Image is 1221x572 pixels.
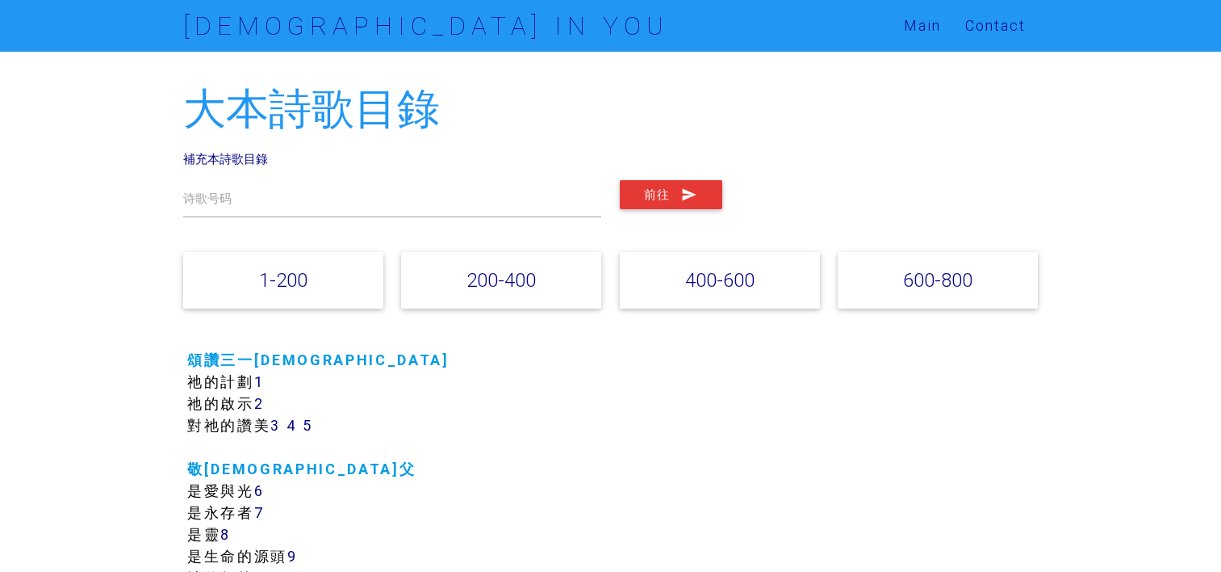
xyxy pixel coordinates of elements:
[183,86,1038,133] h2: 大本詩歌目錄
[287,547,298,566] a: 9
[187,351,450,369] a: 頌讚三一[DEMOGRAPHIC_DATA]
[254,503,266,522] a: 7
[286,416,298,435] a: 4
[685,268,755,292] a: 400-600
[254,394,265,413] a: 2
[903,268,972,292] a: 600-800
[466,268,536,292] a: 200-400
[254,482,265,500] a: 6
[254,372,265,391] a: 1
[620,180,722,209] button: 前往
[270,416,281,435] a: 3
[183,190,232,208] label: 诗歌号码
[220,525,231,544] a: 8
[183,151,268,166] a: 補充本詩歌目錄
[187,460,416,478] a: 敬[DEMOGRAPHIC_DATA]父
[303,416,313,435] a: 5
[259,268,307,292] a: 1-200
